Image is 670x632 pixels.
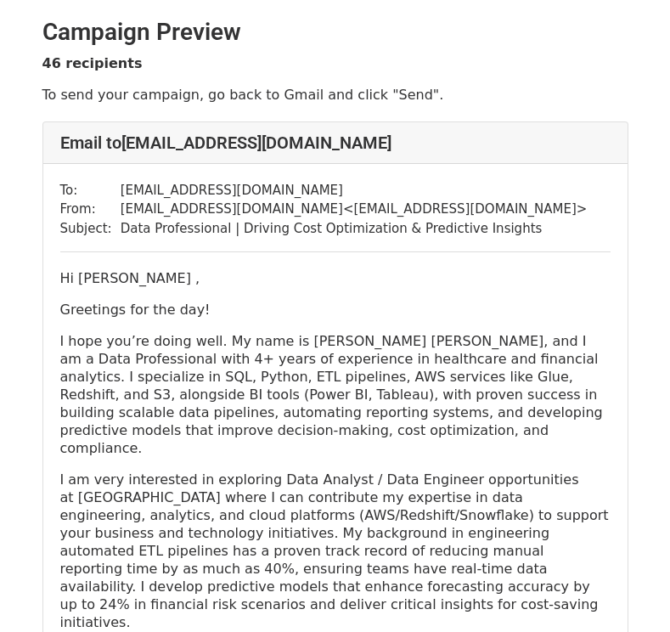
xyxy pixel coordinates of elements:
h4: Email to [EMAIL_ADDRESS][DOMAIN_NAME] [60,133,611,153]
p: I hope you’re doing well. My name is [PERSON_NAME] [PERSON_NAME] , and I am a Data Professional w... [60,332,611,457]
td: Data Professional | Driving Cost Optimization & Predictive Insights [121,219,588,239]
p: Greetings for the day! [60,301,611,319]
strong: 46 recipients [42,55,143,71]
p: Hi [PERSON_NAME] , [60,269,611,287]
td: [EMAIL_ADDRESS][DOMAIN_NAME] < [EMAIL_ADDRESS][DOMAIN_NAME] > [121,200,588,219]
td: [EMAIL_ADDRESS][DOMAIN_NAME] [121,181,588,200]
p: To send your campaign, go back to Gmail and click "Send". [42,86,628,104]
h2: Campaign Preview [42,18,628,47]
td: From: [60,200,121,219]
p: I am very interested in exploring Data Analyst / Data Engineer opportunities at [GEOGRAPHIC_DATA]... [60,471,611,631]
td: Subject: [60,219,121,239]
td: To: [60,181,121,200]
